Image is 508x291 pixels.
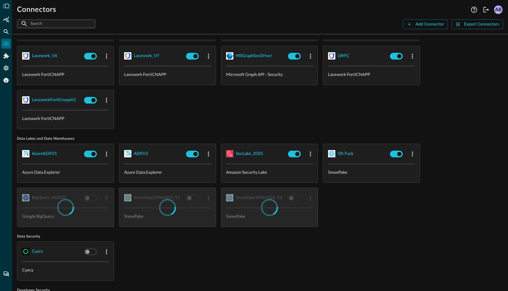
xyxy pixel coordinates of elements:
[124,150,131,157] img: AzureDataExplorer.svg
[328,52,335,60] img: LaceworkFortiCnapp.svg
[1,269,11,279] div: Chat
[469,5,479,15] button: Help
[32,149,57,159] button: AzureADXV1
[481,5,491,15] button: Logout
[30,18,81,29] input: Search
[17,136,503,141] span: Data Lakes and Data Warehouses
[338,150,354,158] div: Oh Fuck
[32,52,57,60] div: Lacework_V6
[338,51,349,61] button: LWFC
[124,52,131,60] img: LaceworkFortiCnapp.svg
[22,52,29,60] img: LaceworkFortiCnapp.svg
[328,71,415,77] p: Lacework FortiCNAPP
[134,150,148,158] div: ADXV2
[226,71,313,77] p: Microsoft Graph API - Security
[403,19,448,29] button: Add Connector
[124,71,211,77] p: Lacework FortiCNAPP
[32,95,76,105] button: LaceworkFortiCnappV2
[1,39,11,49] div: Connectors
[1,15,11,24] div: Summary Insights
[17,234,503,239] span: Data Security
[134,51,159,61] button: Lacework_V7
[328,169,415,175] p: Snowflake
[134,52,159,60] div: Lacework_V7
[22,115,109,122] p: Lacework FortiCNAPP
[415,21,444,28] div: Add Connector
[226,150,233,157] img: AWSSecurityLake.svg
[22,71,109,77] p: Lacework FortiCNAPP
[236,149,263,159] button: SecLake_2025
[17,5,56,15] h1: Connectors
[494,5,503,14] div: AB
[338,149,354,159] button: Oh Fuck
[2,51,11,61] div: Addons
[32,51,57,61] button: Lacework_V6
[452,19,503,29] button: Export Connectors
[236,51,272,61] button: MSGraphSecDriver
[328,150,335,157] img: Snowflake.svg
[134,149,148,159] button: ADXV2
[1,27,11,36] div: Federated Search
[32,247,43,256] button: Cyera
[236,150,263,158] div: SecLake_2025
[464,21,499,28] div: Export Connectors
[1,63,11,73] div: Settings
[338,52,349,60] div: LWFC
[22,248,29,255] img: Cyera.svg
[226,169,313,175] p: Amazon Security Lake
[236,52,272,60] div: MSGraphSecDriver
[32,248,43,255] div: Cyera
[124,169,211,175] p: Azure Data Explorer
[32,150,57,158] div: AzureADXV1
[1,75,11,85] div: Query Agent
[226,52,233,60] img: MicrosoftGraph.svg
[22,150,29,157] img: AzureDataExplorer.svg
[22,267,109,273] p: Cyera
[22,169,109,175] p: Azure Data Explorer
[22,96,29,104] img: LaceworkFortiCnapp.svg
[32,96,76,104] div: LaceworkFortiCnappV2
